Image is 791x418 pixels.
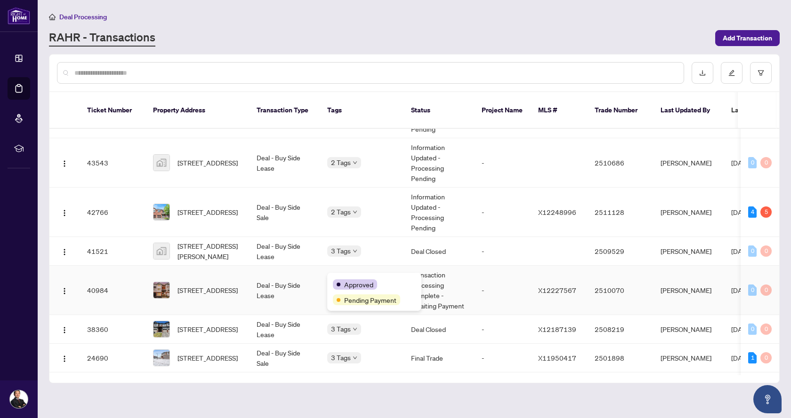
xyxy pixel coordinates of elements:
[731,247,752,255] span: [DATE]
[153,350,169,366] img: thumbnail-img
[178,207,238,217] span: [STREET_ADDRESS]
[474,237,531,266] td: -
[249,138,320,188] td: Deal - Buy Side Lease
[474,344,531,372] td: -
[587,237,653,266] td: 2509529
[404,344,474,372] td: Final Trade
[331,323,351,334] span: 3 Tags
[760,323,772,335] div: 0
[404,266,474,315] td: Transaction Processing Complete - Awaiting Payment
[587,266,653,315] td: 2510070
[178,353,238,363] span: [STREET_ADDRESS]
[748,284,757,296] div: 0
[353,210,357,214] span: down
[249,237,320,266] td: Deal - Buy Side Lease
[731,208,752,216] span: [DATE]
[80,92,145,129] th: Ticket Number
[153,155,169,171] img: thumbnail-img
[748,157,757,168] div: 0
[728,70,735,76] span: edit
[331,157,351,168] span: 2 Tags
[748,323,757,335] div: 0
[748,245,757,257] div: 0
[699,70,706,76] span: download
[61,326,68,334] img: Logo
[49,14,56,20] span: home
[587,315,653,344] td: 2508219
[249,188,320,237] td: Deal - Buy Side Sale
[153,282,169,298] img: thumbnail-img
[587,344,653,372] td: 2501898
[692,62,713,84] button: download
[331,245,351,256] span: 3 Tags
[8,7,30,24] img: logo
[153,243,169,259] img: thumbnail-img
[404,237,474,266] td: Deal Closed
[760,157,772,168] div: 0
[474,188,531,237] td: -
[404,315,474,344] td: Deal Closed
[353,160,357,165] span: down
[178,324,238,334] span: [STREET_ADDRESS]
[760,284,772,296] div: 0
[320,92,404,129] th: Tags
[61,160,68,167] img: Logo
[760,245,772,257] div: 0
[760,352,772,363] div: 0
[145,92,249,129] th: Property Address
[587,138,653,188] td: 2510686
[653,92,724,129] th: Last Updated By
[731,105,789,115] span: Last Modified Date
[731,354,752,362] span: [DATE]
[80,188,145,237] td: 42766
[731,158,752,167] span: [DATE]
[538,286,576,294] span: X12227567
[153,321,169,337] img: thumbnail-img
[49,30,155,47] a: RAHR - Transactions
[61,287,68,295] img: Logo
[715,30,780,46] button: Add Transaction
[731,325,752,333] span: [DATE]
[474,138,531,188] td: -
[59,13,107,21] span: Deal Processing
[748,206,757,218] div: 4
[750,62,772,84] button: filter
[331,352,351,363] span: 3 Tags
[353,355,357,360] span: down
[61,248,68,256] img: Logo
[80,266,145,315] td: 40984
[80,138,145,188] td: 43543
[404,188,474,237] td: Information Updated - Processing Pending
[178,158,238,168] span: [STREET_ADDRESS]
[249,266,320,315] td: Deal - Buy Side Lease
[178,241,242,261] span: [STREET_ADDRESS][PERSON_NAME]
[748,352,757,363] div: 1
[721,62,743,84] button: edit
[404,92,474,129] th: Status
[538,325,576,333] span: X12187139
[587,92,653,129] th: Trade Number
[531,92,587,129] th: MLS #
[474,266,531,315] td: -
[57,244,72,259] button: Logo
[80,237,145,266] td: 41521
[153,204,169,220] img: thumbnail-img
[653,266,724,315] td: [PERSON_NAME]
[10,390,28,408] img: Profile Icon
[753,385,782,413] button: Open asap
[587,188,653,237] td: 2511128
[80,315,145,344] td: 38360
[731,286,752,294] span: [DATE]
[57,205,72,220] button: Logo
[344,279,373,290] span: Approved
[653,188,724,237] td: [PERSON_NAME]
[249,92,320,129] th: Transaction Type
[57,350,72,365] button: Logo
[474,315,531,344] td: -
[474,92,531,129] th: Project Name
[249,344,320,372] td: Deal - Buy Side Sale
[80,344,145,372] td: 24690
[653,315,724,344] td: [PERSON_NAME]
[758,70,764,76] span: filter
[723,31,772,46] span: Add Transaction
